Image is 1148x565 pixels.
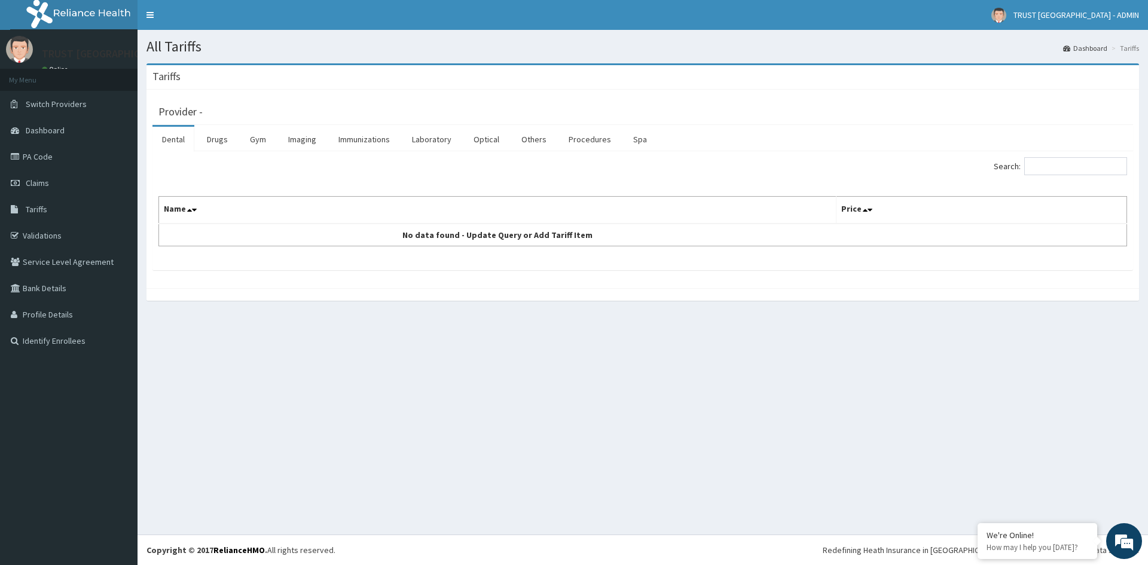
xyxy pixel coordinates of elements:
span: Claims [26,178,49,188]
div: Redefining Heath Insurance in [GEOGRAPHIC_DATA] using Telemedicine and Data Science! [823,544,1139,556]
img: User Image [6,36,33,63]
a: Others [512,127,556,152]
span: Dashboard [26,125,65,136]
div: We're Online! [987,530,1088,540]
a: Procedures [559,127,621,152]
td: No data found - Update Query or Add Tariff Item [159,224,836,246]
a: Drugs [197,127,237,152]
h3: Tariffs [152,71,181,82]
span: Tariffs [26,204,47,215]
a: Imaging [279,127,326,152]
a: Dental [152,127,194,152]
h1: All Tariffs [146,39,1139,54]
th: Price [836,197,1127,224]
a: Dashboard [1063,43,1107,53]
h3: Provider - [158,106,203,117]
strong: Copyright © 2017 . [146,545,267,555]
img: User Image [991,8,1006,23]
a: Laboratory [402,127,461,152]
a: Online [42,65,71,74]
p: TRUST [GEOGRAPHIC_DATA] - ADMIN [42,48,213,59]
a: Gym [240,127,276,152]
input: Search: [1024,157,1127,175]
li: Tariffs [1109,43,1139,53]
a: RelianceHMO [213,545,265,555]
th: Name [159,197,836,224]
a: Optical [464,127,509,152]
p: How may I help you today? [987,542,1088,552]
a: Spa [624,127,657,152]
footer: All rights reserved. [138,535,1148,565]
a: Immunizations [329,127,399,152]
label: Search: [994,157,1127,175]
span: Switch Providers [26,99,87,109]
span: TRUST [GEOGRAPHIC_DATA] - ADMIN [1013,10,1139,20]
